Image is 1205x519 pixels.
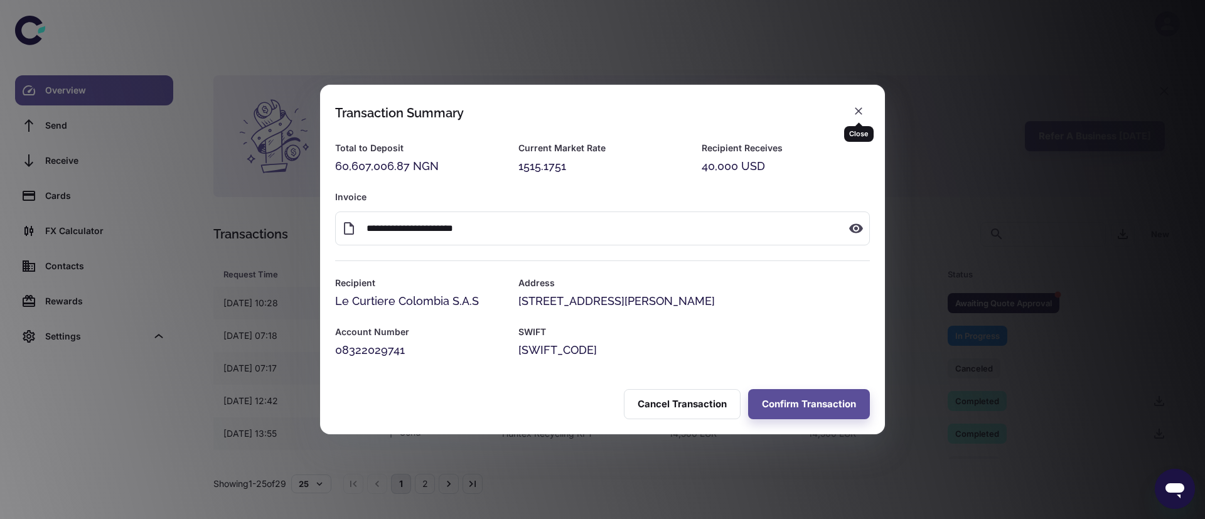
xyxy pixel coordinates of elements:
[624,389,741,419] button: Cancel Transaction
[335,105,464,120] div: Transaction Summary
[518,325,870,339] h6: SWIFT
[518,276,870,290] h6: Address
[702,141,870,155] h6: Recipient Receives
[335,292,503,310] div: Le Curtiere Colombia S.A.S
[518,158,687,175] div: 1515.1751
[335,276,503,290] h6: Recipient
[335,341,503,359] div: 08322029741
[844,126,874,142] div: Close
[335,190,870,204] h6: Invoice
[518,341,870,359] div: [SWIFT_CODE]
[518,141,687,155] h6: Current Market Rate
[335,325,503,339] h6: Account Number
[1155,469,1195,509] iframe: Button to launch messaging window
[702,158,870,175] div: 40,000 USD
[335,141,503,155] h6: Total to Deposit
[335,158,503,175] div: 60,607,006.87 NGN
[748,389,870,419] button: Confirm Transaction
[518,292,870,310] div: [STREET_ADDRESS][PERSON_NAME]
